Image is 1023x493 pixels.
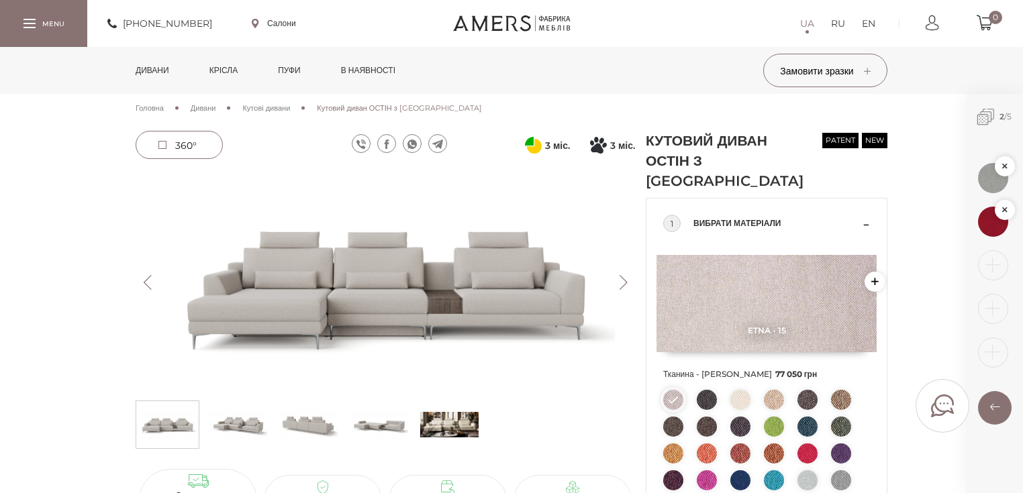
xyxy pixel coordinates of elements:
span: Замовити зразки [780,65,870,77]
svg: Оплата частинами від ПриватБанку [525,137,542,154]
span: 77 050 грн [775,369,818,379]
span: patent [822,133,859,148]
span: 3 міс. [610,138,635,154]
img: Кутовий диван ОСТІН з тумбою s-1 [209,404,267,445]
span: Etna - 15 [656,325,877,335]
span: Дивани [191,103,216,113]
span: Вибрати матеріали [693,215,860,231]
b: 2 [1000,111,1004,121]
span: 0 [989,11,1002,24]
a: viber [352,134,371,153]
span: 3 міс. [545,138,570,154]
span: 360° [175,140,197,152]
div: 1 [663,215,681,232]
a: 360° [136,131,223,159]
span: / [966,94,1023,140]
span: new [862,133,887,148]
span: Головна [136,103,164,113]
a: Пуфи [268,47,311,94]
span: Кутові дивани [242,103,290,113]
a: facebook [377,134,396,153]
button: Next [612,275,635,290]
a: Салони [252,17,296,30]
a: Крісла [199,47,248,94]
img: Etna - 15 [656,255,877,352]
span: Тканина - [PERSON_NAME] [663,366,870,383]
a: Кутові дивани [242,102,290,114]
a: [PHONE_NUMBER] [107,15,212,32]
span: 5 [1007,111,1012,121]
a: telegram [428,134,447,153]
h1: Кутовий диван ОСТІН з [GEOGRAPHIC_DATA] [646,131,800,191]
svg: Покупка частинами від Монобанку [590,137,607,154]
a: Головна [136,102,164,114]
img: Кутовий диван ОСТІН з тумбою -0 [136,171,635,394]
img: 1576664823.jpg [978,163,1008,193]
img: s_ [420,404,479,445]
a: Дивани [126,47,179,94]
a: whatsapp [403,134,422,153]
a: EN [862,15,875,32]
a: RU [831,15,845,32]
a: Дивани [191,102,216,114]
img: Кутовий диван ОСТІН з тумбою s-3 [350,404,408,445]
button: Previous [136,275,159,290]
img: Кутовий диван ОСТІН з тумбою s-2 [279,404,338,445]
a: в наявності [331,47,405,94]
img: Кутовий диван ОСТІН з тумбою s-0 [138,404,197,445]
img: 1576662562.jpg [978,207,1008,237]
button: Замовити зразки [763,54,887,87]
a: UA [800,15,814,32]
